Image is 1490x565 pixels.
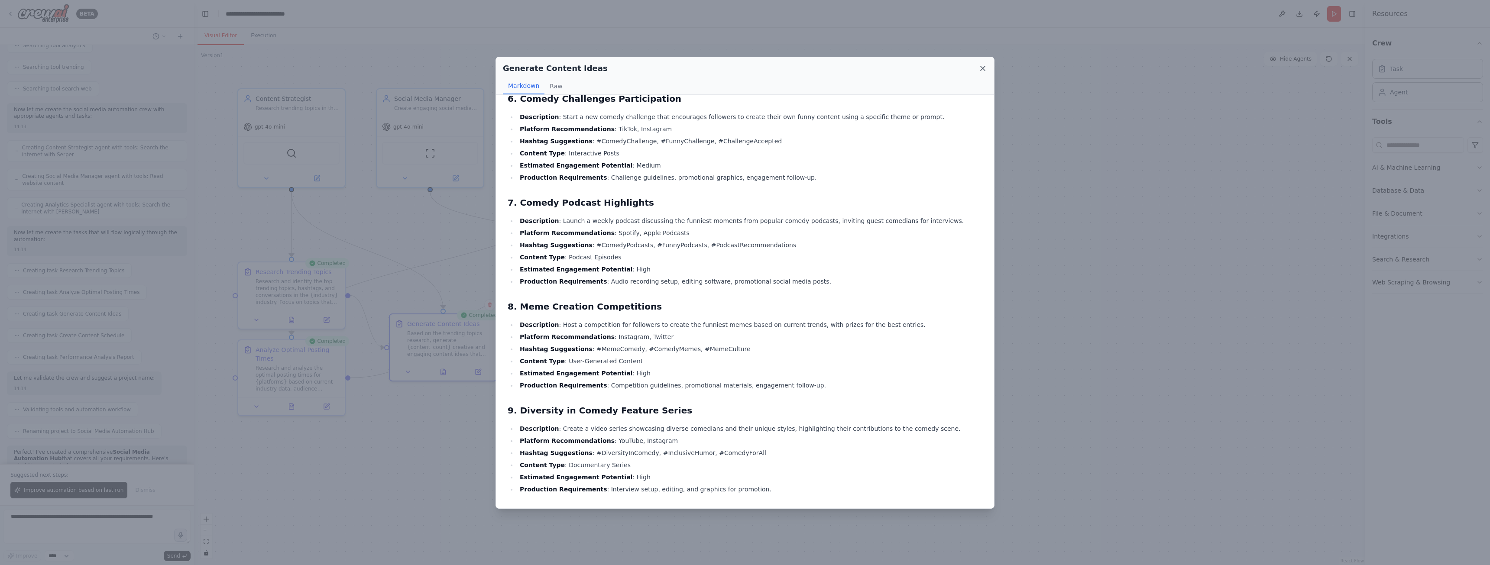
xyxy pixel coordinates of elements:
li: : High [517,368,982,378]
strong: Platform Recommendations [520,333,615,340]
strong: Estimated Engagement Potential [520,474,632,481]
li: : Start a new comedy challenge that encourages followers to create their own funny content using ... [517,112,982,122]
strong: Description [520,217,559,224]
li: : Launch a weekly podcast discussing the funniest moments from popular comedy podcasts, inviting ... [517,216,982,226]
strong: Content Type [520,358,565,365]
strong: Production Requirements [520,174,607,181]
strong: Production Requirements [520,486,607,493]
h2: 8. Meme Creation Competitions [508,300,982,313]
li: : #MemeComedy, #ComedyMemes, #MemeCulture [517,344,982,354]
h2: Generate Content Ideas [503,62,608,74]
strong: Platform Recommendations [520,437,615,444]
li: : Documentary Series [517,460,982,470]
li: : #ComedyPodcasts, #FunnyPodcasts, #PodcastRecommendations [517,240,982,250]
strong: Estimated Engagement Potential [520,266,632,273]
strong: Estimated Engagement Potential [520,370,632,377]
strong: Content Type [520,254,565,261]
button: Raw [544,78,567,94]
li: : Create a video series showcasing diverse comedians and their unique styles, highlighting their ... [517,423,982,434]
strong: Production Requirements [520,382,607,389]
strong: Platform Recommendations [520,229,615,236]
strong: Production Requirements [520,278,607,285]
li: : Host a competition for followers to create the funniest memes based on current trends, with pri... [517,320,982,330]
li: : User-Generated Content [517,356,982,366]
li: : #DiversityInComedy, #InclusiveHumor, #ComedyForAll [517,448,982,458]
li: : Instagram, Twitter [517,332,982,342]
strong: Hashtag Suggestions [520,449,593,456]
strong: Platform Recommendations [520,126,615,132]
li: : High [517,472,982,482]
button: Markdown [503,78,544,94]
li: : Spotify, Apple Podcasts [517,228,982,238]
li: : Medium [517,160,982,171]
li: : TikTok, Instagram [517,124,982,134]
strong: Estimated Engagement Potential [520,162,632,169]
li: : #ComedyChallenge, #FunnyChallenge, #ChallengeAccepted [517,136,982,146]
h2: 7. Comedy Podcast Highlights [508,197,982,209]
li: : Podcast Episodes [517,252,982,262]
li: : High [517,264,982,274]
strong: Description [520,113,559,120]
li: : Challenge guidelines, promotional graphics, engagement follow-up. [517,172,982,183]
strong: Content Type [520,150,565,157]
strong: Description [520,321,559,328]
li: : Interactive Posts [517,148,982,158]
h2: 6. Comedy Challenges Participation [508,93,982,105]
li: : Competition guidelines, promotional materials, engagement follow-up. [517,380,982,391]
h2: 9. Diversity in Comedy Feature Series [508,404,982,416]
strong: Content Type [520,462,565,468]
li: : YouTube, Instagram [517,436,982,446]
strong: Hashtag Suggestions [520,138,593,145]
li: : Interview setup, editing, and graphics for promotion. [517,484,982,494]
strong: Hashtag Suggestions [520,345,593,352]
strong: Description [520,425,559,432]
strong: Hashtag Suggestions [520,242,593,249]
li: : Audio recording setup, editing software, promotional social media posts. [517,276,982,287]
